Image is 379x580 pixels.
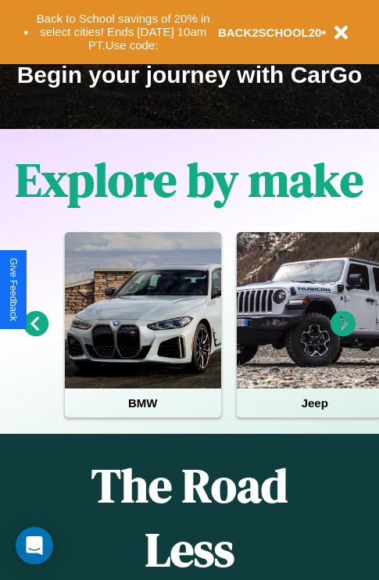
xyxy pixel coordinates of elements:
h1: Explore by make [16,148,363,212]
b: BACK2SCHOOL20 [218,26,322,39]
button: Back to School savings of 20% in select cities! Ends [DATE] 10am PT.Use code: [29,8,218,56]
div: Open Intercom Messenger [16,527,53,564]
div: Give Feedback [8,258,19,321]
h4: BMW [65,388,221,417]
